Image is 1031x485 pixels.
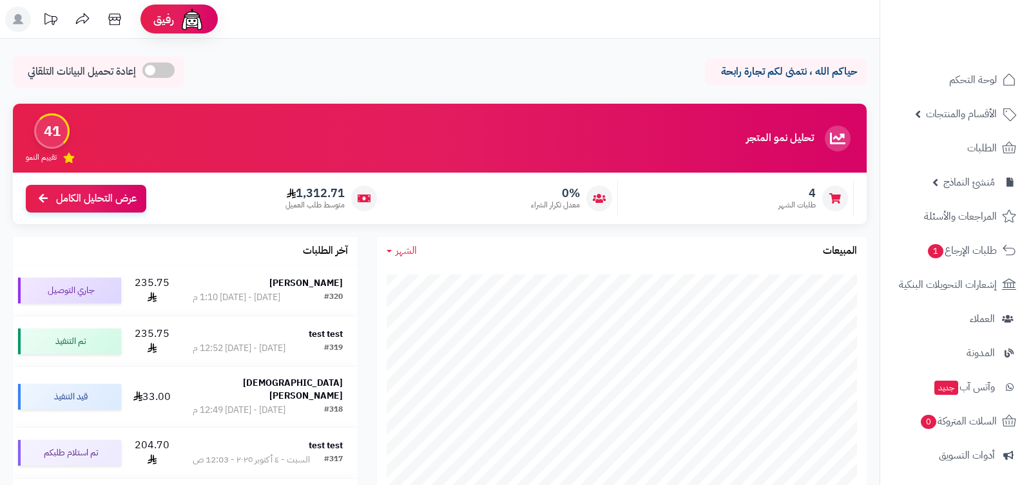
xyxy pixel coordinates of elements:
div: [DATE] - [DATE] 1:10 م [193,291,280,304]
div: #317 [324,453,343,466]
p: حياكم الله ، نتمنى لكم تجارة رابحة [715,64,857,79]
td: 235.75 [126,265,178,316]
a: الطلبات [888,133,1023,164]
a: لوحة التحكم [888,64,1023,95]
div: #319 [324,342,343,355]
div: #320 [324,291,343,304]
span: رفيق [153,12,174,27]
span: طلبات الإرجاع [927,242,997,260]
h3: تحليل نمو المتجر [746,133,814,144]
strong: [DEMOGRAPHIC_DATA][PERSON_NAME] [243,376,343,403]
a: المدونة [888,338,1023,368]
span: الأقسام والمنتجات [926,105,997,123]
div: تم استلام طلبكم [18,440,121,466]
span: لوحة التحكم [949,71,997,89]
a: إشعارات التحويلات البنكية [888,269,1023,300]
span: متوسط طلب العميل [285,200,345,211]
a: طلبات الإرجاع1 [888,235,1023,266]
a: وآتس آبجديد [888,372,1023,403]
div: #318 [324,404,343,417]
div: قيد التنفيذ [18,384,121,410]
span: إعادة تحميل البيانات التلقائي [28,64,136,79]
span: إشعارات التحويلات البنكية [899,276,997,294]
div: [DATE] - [DATE] 12:52 م [193,342,285,355]
span: الشهر [396,243,417,258]
span: أدوات التسويق [939,446,995,464]
a: أدوات التسويق [888,440,1023,471]
span: وآتس آب [933,378,995,396]
a: السلات المتروكة0 [888,406,1023,437]
td: 33.00 [126,366,178,427]
td: 204.70 [126,428,178,478]
a: الشهر [387,243,417,258]
span: 4 [778,186,816,200]
span: 0% [531,186,580,200]
h3: آخر الطلبات [303,245,348,257]
span: 1 [928,244,943,258]
h3: المبيعات [823,245,857,257]
span: العملاء [970,310,995,328]
a: المراجعات والأسئلة [888,201,1023,232]
span: 0 [921,415,936,429]
span: معدل تكرار الشراء [531,200,580,211]
div: جاري التوصيل [18,278,121,303]
a: عرض التحليل الكامل [26,185,146,213]
span: جديد [934,381,958,395]
strong: test test [309,439,343,452]
div: [DATE] - [DATE] 12:49 م [193,404,285,417]
span: مُنشئ النماذج [943,173,995,191]
span: 1,312.71 [285,186,345,200]
div: السبت - ٤ أكتوبر ٢٠٢٥ - 12:03 ص [193,453,310,466]
span: المراجعات والأسئلة [924,207,997,225]
span: عرض التحليل الكامل [56,191,137,206]
span: الطلبات [967,139,997,157]
strong: test test [309,327,343,341]
img: ai-face.png [179,6,205,32]
img: logo-2.png [943,36,1019,63]
a: تحديثات المنصة [34,6,66,35]
span: المدونة [967,344,995,362]
strong: [PERSON_NAME] [269,276,343,290]
div: تم التنفيذ [18,328,121,354]
span: تقييم النمو [26,152,57,163]
a: العملاء [888,303,1023,334]
span: طلبات الشهر [778,200,816,211]
td: 235.75 [126,316,178,366]
span: السلات المتروكة [920,412,997,430]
